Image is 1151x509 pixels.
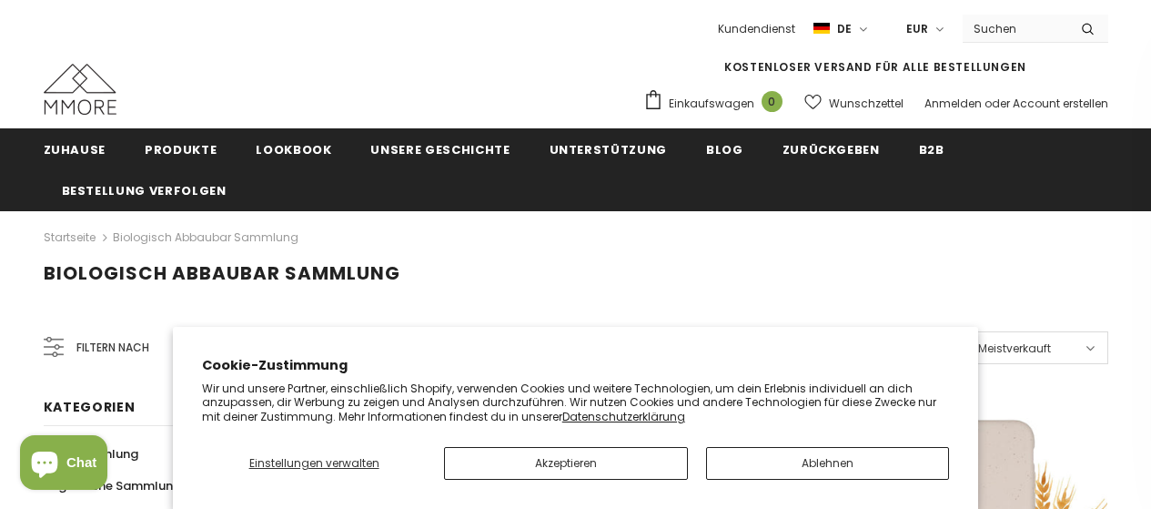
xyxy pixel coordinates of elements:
span: B2B [919,141,944,158]
img: MMORE Cases [44,64,116,115]
span: Zuhause [44,141,106,158]
span: Wunschzettel [829,95,904,113]
inbox-online-store-chat: Onlineshop-Chat von Shopify [15,435,113,494]
span: EUR [906,20,928,38]
a: Blog [706,128,743,169]
a: Account erstellen [1013,96,1108,111]
span: 0 [762,91,782,112]
a: Produkte [145,128,217,169]
a: Unsere Geschichte [370,128,510,169]
a: BESTELLUNG VERFOLGEN [62,169,227,210]
span: Lookbook [256,141,331,158]
button: Einstellungen verwalten [202,447,427,480]
span: Meistverkauft [978,340,1051,358]
a: Wunschzettel [804,87,904,119]
span: Einstellungen verwalten [249,455,379,471]
span: Kundendienst [718,21,795,36]
a: Biologisch abbaubar Sammlung [113,229,298,245]
img: i-lang-2.png [813,21,830,36]
a: Lookbook [256,128,331,169]
span: Unsere Geschichte [370,141,510,158]
a: Unterstützung [550,128,667,169]
span: Zurückgeben [782,141,880,158]
span: oder [984,96,1010,111]
p: Wir und unsere Partner, einschließlich Shopify, verwenden Cookies und weitere Technologien, um de... [202,382,950,424]
span: Biologisch abbaubar Sammlung [44,260,400,286]
a: Zurückgeben [782,128,880,169]
input: Search Site [963,15,1067,42]
span: Filtern nach [76,338,149,358]
button: Ablehnen [706,447,949,480]
h2: Cookie-Zustimmung [202,356,950,375]
a: Zuhause [44,128,106,169]
span: Unterstützung [550,141,667,158]
span: Produkte [145,141,217,158]
a: Anmelden [924,96,982,111]
span: KOSTENLOSER VERSAND FÜR ALLE BESTELLUNGEN [724,59,1026,75]
a: B2B [919,128,944,169]
span: de [837,20,852,38]
span: Kategorien [44,398,136,416]
span: BESTELLUNG VERFOLGEN [62,182,227,199]
a: Einkaufswagen 0 [643,89,792,117]
span: Blog [706,141,743,158]
a: Datenschutzerklärung [562,409,685,424]
span: Einkaufswagen [669,95,754,113]
a: Startseite [44,227,96,249]
button: Akzeptieren [444,447,687,480]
